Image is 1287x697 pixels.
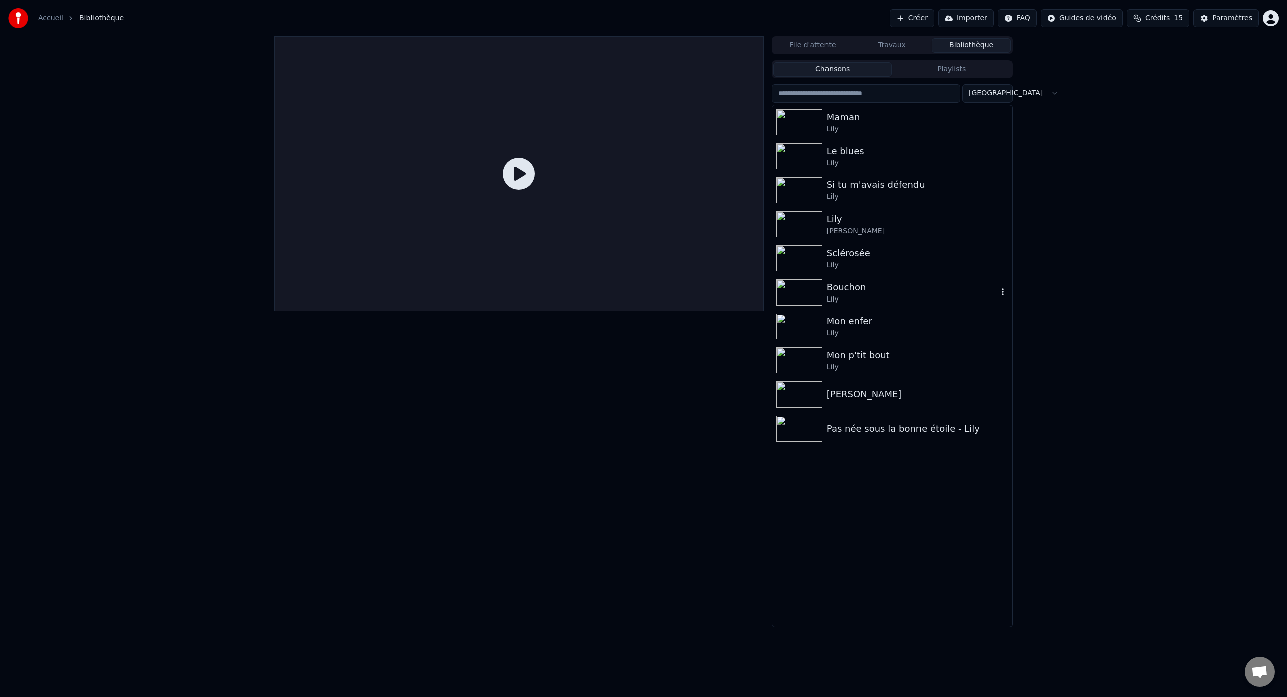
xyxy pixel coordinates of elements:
[969,88,1043,98] span: [GEOGRAPHIC_DATA]
[826,387,1008,402] div: [PERSON_NAME]
[826,422,1008,436] div: Pas née sous la bonne étoile - Lily
[8,8,28,28] img: youka
[890,9,934,27] button: Créer
[826,212,1008,226] div: Lily
[826,192,1008,202] div: Lily
[826,246,1008,260] div: Sclérosée
[826,158,1008,168] div: Lily
[773,62,892,77] button: Chansons
[892,62,1011,77] button: Playlists
[1041,9,1123,27] button: Guides de vidéo
[1174,13,1183,23] span: 15
[773,38,853,53] button: File d'attente
[938,9,994,27] button: Importer
[1193,9,1259,27] button: Paramètres
[1145,13,1170,23] span: Crédits
[826,294,998,305] div: Lily
[998,9,1037,27] button: FAQ
[826,362,1008,372] div: Lily
[38,13,63,23] a: Accueil
[826,280,998,294] div: Bouchon
[1212,13,1252,23] div: Paramètres
[853,38,932,53] button: Travaux
[826,314,1008,328] div: Mon enfer
[932,38,1011,53] button: Bibliothèque
[826,348,1008,362] div: Mon p'tit bout
[826,226,1008,236] div: [PERSON_NAME]
[826,260,1008,270] div: Lily
[1127,9,1189,27] button: Crédits15
[826,178,1008,192] div: Si tu m'avais défendu
[826,144,1008,158] div: Le blues
[826,328,1008,338] div: Lily
[79,13,124,23] span: Bibliothèque
[826,124,1008,134] div: Lily
[826,110,1008,124] div: Maman
[1245,657,1275,687] div: Ouvrir le chat
[38,13,124,23] nav: breadcrumb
